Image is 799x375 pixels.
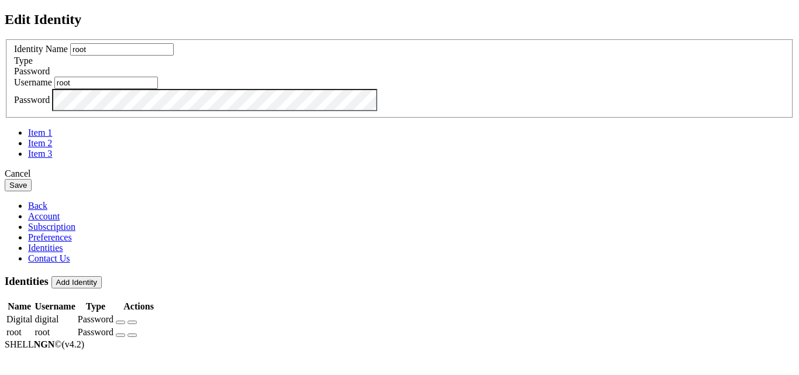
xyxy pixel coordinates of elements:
a: Preferences [28,232,72,242]
label: Type [14,56,33,66]
h3: Identities [5,275,794,288]
a: Contact Us [28,253,70,263]
a: Item 2 [28,138,52,148]
h2: Edit Identity [5,12,794,27]
th: Actions [115,301,162,312]
th: Username [34,301,75,312]
label: Password [14,95,50,105]
td: root [34,326,75,338]
div: Cancel [5,168,794,179]
td: Digital [6,314,33,325]
th: Name [6,301,33,312]
b: NGN [34,339,55,349]
td: root [6,326,33,338]
a: Identities [28,243,63,253]
button: Save [5,179,32,191]
label: Identity Name [14,44,68,54]
td: Password [77,326,114,338]
span: Password [14,66,50,76]
a: Account [28,211,60,221]
span: 4.2.0 [62,339,85,349]
td: digital [34,314,75,325]
div: Password [14,66,785,77]
th: Type [77,301,114,312]
a: Back [28,201,47,211]
a: Item 3 [28,149,52,159]
td: Password [77,314,114,325]
label: Username [14,77,52,87]
button: Add Identity [51,276,102,288]
span: SHELL © [5,339,84,349]
input: Login Username [54,77,158,89]
a: Item 1 [28,128,52,137]
a: Subscription [28,222,75,232]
